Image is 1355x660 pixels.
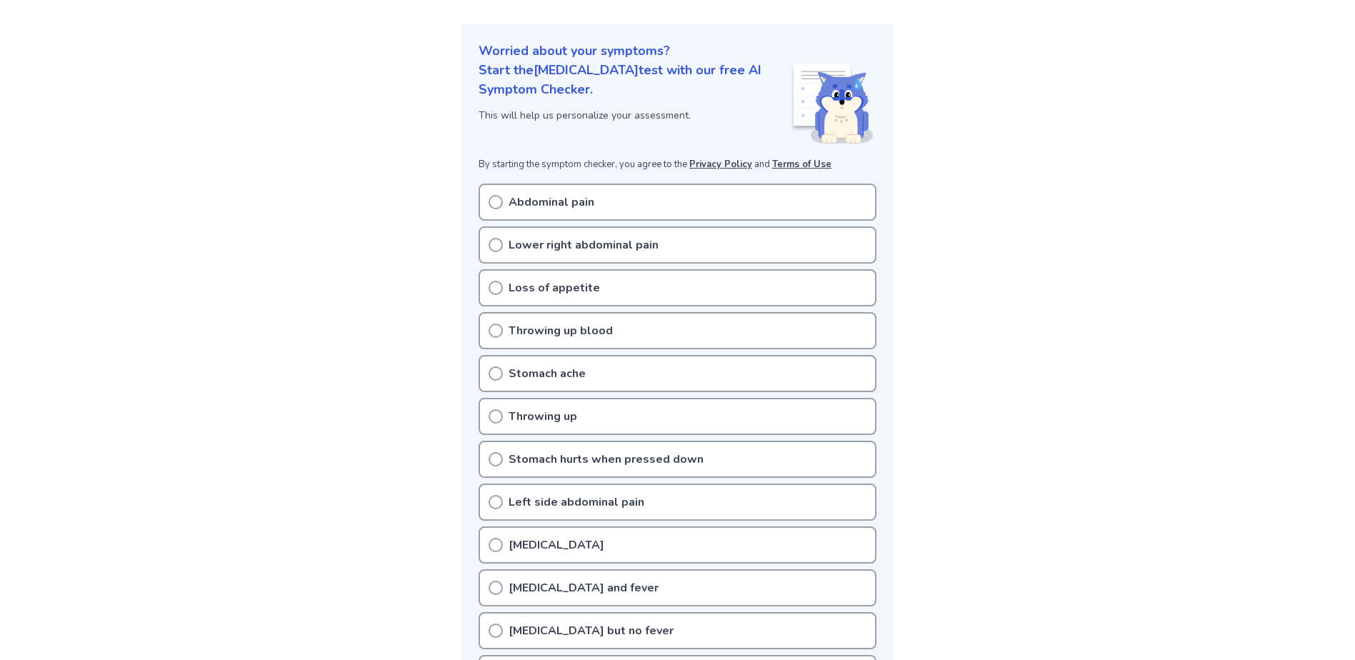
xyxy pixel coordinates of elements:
[791,64,874,144] img: Shiba
[509,408,577,425] p: Throwing up
[509,236,659,254] p: Lower right abdominal pain
[509,494,644,511] p: Left side abdominal pain
[772,158,831,171] a: Terms of Use
[509,194,594,211] p: Abdominal pain
[509,622,674,639] p: [MEDICAL_DATA] but no fever
[509,451,704,468] p: Stomach hurts when pressed down
[689,158,752,171] a: Privacy Policy
[509,365,586,382] p: Stomach ache
[479,158,876,172] p: By starting the symptom checker, you agree to the and
[509,536,604,554] p: [MEDICAL_DATA]
[479,108,791,123] p: This will help us personalize your assessment.
[479,61,791,99] p: Start the [MEDICAL_DATA] test with our free AI Symptom Checker.
[509,322,613,339] p: Throwing up blood
[509,279,600,296] p: Loss of appetite
[479,41,876,61] p: Worried about your symptoms?
[509,579,659,596] p: [MEDICAL_DATA] and fever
